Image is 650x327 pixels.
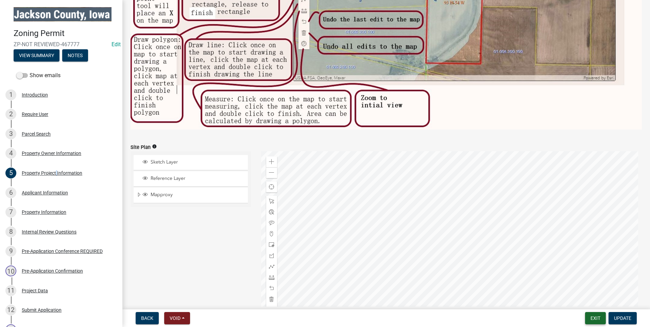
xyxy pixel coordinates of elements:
li: Mapproxy [134,188,248,203]
button: Update [609,312,637,324]
div: Project Data [22,288,48,293]
wm-modal-confirm: Summary [14,53,59,58]
div: Require User [22,112,48,117]
i: info [152,144,157,149]
span: Reference Layer [149,175,245,182]
div: 1 [5,89,16,100]
button: Exit [585,312,606,324]
span: Update [614,315,631,321]
wm-modal-confirm: Notes [62,53,88,58]
button: Back [136,312,159,324]
div: 8 [5,226,16,237]
span: Back [141,315,153,321]
img: Jackson County, Iowa [14,7,112,21]
div: Parcel Search [22,132,51,136]
div: Applicant Information [22,190,68,195]
div: 3 [5,128,16,139]
label: Show emails [16,71,61,80]
li: Sketch Layer [134,155,248,170]
div: 2 [5,109,16,120]
div: Pre-Application Conference REQUIRED [22,249,103,254]
div: Zoom in [266,156,277,167]
button: Notes [62,49,88,62]
div: Property Owner Information [22,151,81,156]
div: Introduction [22,92,48,97]
button: View Summary [14,49,59,62]
div: Submit Application [22,308,62,312]
div: 10 [5,265,16,276]
div: Reference Layer [141,175,245,182]
div: Pre-Application Confirmation [22,269,83,273]
div: 9 [5,246,16,257]
li: Reference Layer [134,171,248,187]
div: Property Information [22,210,66,214]
span: Void [170,315,181,321]
h4: Zoning Permit [14,29,117,38]
label: Site Plan [131,145,151,150]
div: Sketch Layer [141,159,245,166]
div: Property Project Information [22,171,82,175]
button: Void [164,312,190,324]
div: 6 [5,187,16,198]
div: Find my location [266,182,277,192]
div: 5 [5,168,16,178]
div: Internal Review Questions [22,229,76,234]
div: 4 [5,148,16,159]
a: Edit [112,41,121,48]
span: ZP-NOT REVIEWED-467777 [14,41,109,48]
span: Mapproxy [149,192,245,198]
span: Expand [136,192,141,199]
div: Zoom out [266,167,277,178]
div: 11 [5,285,16,296]
div: 7 [5,207,16,218]
div: Mapproxy [141,192,245,199]
ul: Layer List [133,153,249,205]
span: Sketch Layer [149,159,245,165]
div: 12 [5,305,16,315]
wm-modal-confirm: Edit Application Number [112,41,121,48]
